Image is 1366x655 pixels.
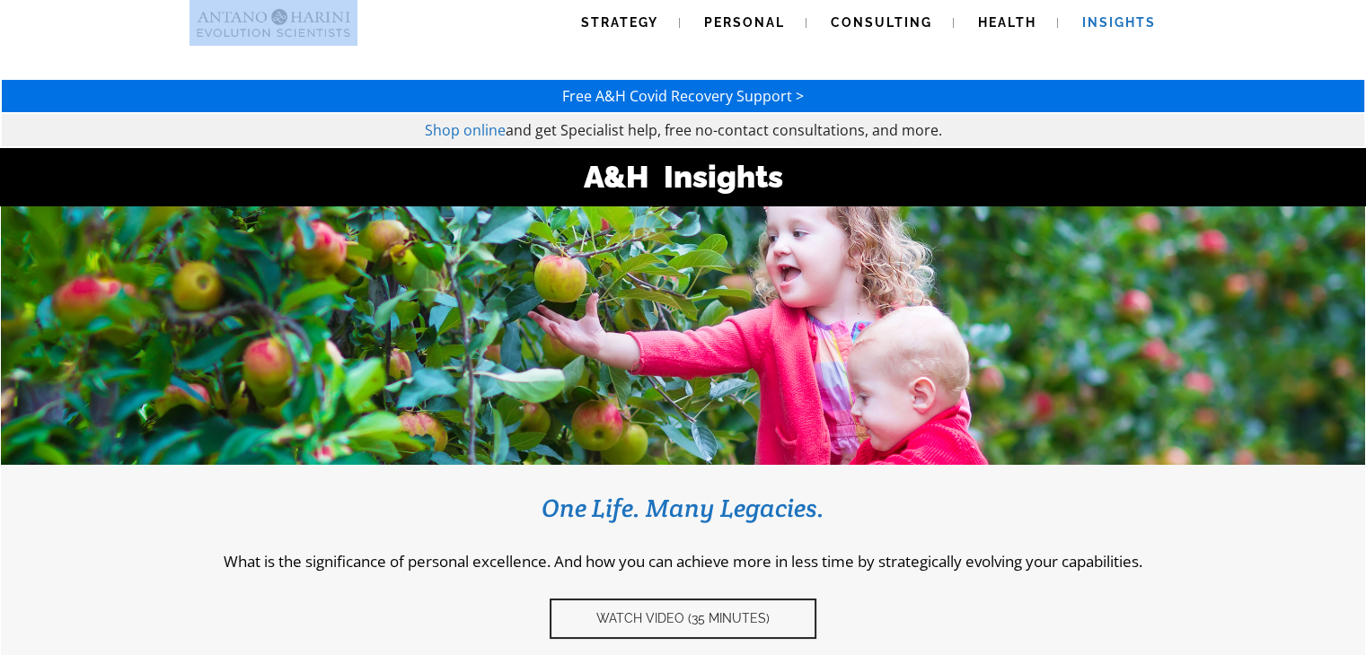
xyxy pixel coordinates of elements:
span: Personal [704,15,785,30]
span: Watch video (35 Minutes) [596,611,770,626]
a: Shop online [425,120,506,140]
strong: A&H Insights [584,159,783,195]
span: Insights [1082,15,1156,30]
span: Strategy [581,15,658,30]
a: Watch video (35 Minutes) [550,598,816,639]
span: Consulting [831,15,932,30]
h3: One Life. Many Legacies. [28,492,1338,524]
span: Health [978,15,1036,30]
p: What is the significance of personal excellence. And how you can achieve more in less time by str... [28,551,1338,572]
span: and get Specialist help, free no-contact consultations, and more. [506,120,942,140]
a: Free A&H Covid Recovery Support > [562,86,804,106]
